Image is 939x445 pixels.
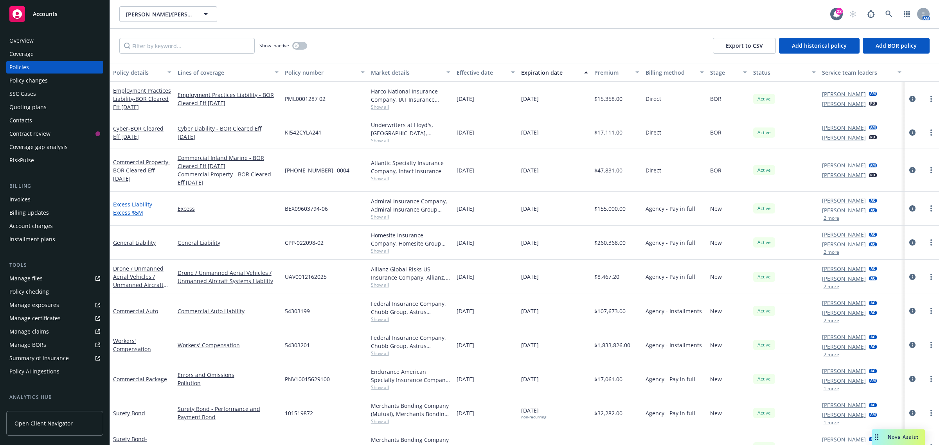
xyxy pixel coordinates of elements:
a: [PERSON_NAME] [822,435,866,443]
span: CPP-022098-02 [285,239,324,247]
span: $155,000.00 [594,205,626,213]
a: Summary of insurance [6,352,103,364]
button: Status [750,63,819,82]
span: BOR [710,166,721,174]
div: Stage [710,68,738,77]
span: New [710,341,722,349]
a: Drone / Unmanned Aerial Vehicles / Unmanned Aircraft Systems Liability [178,269,279,285]
span: $32,282.00 [594,409,622,417]
a: Contacts [6,114,103,127]
span: Agency - Installments [646,341,702,349]
a: [PERSON_NAME] [822,133,866,142]
a: SSC Cases [6,88,103,100]
a: [PERSON_NAME] [822,100,866,108]
a: [PERSON_NAME] [822,275,866,283]
button: Policy number [282,63,368,82]
button: 2 more [824,250,839,255]
span: New [710,239,722,247]
span: $47,831.00 [594,166,622,174]
button: Effective date [453,63,518,82]
span: Direct [646,128,661,136]
span: Nova Assist [888,434,919,440]
span: Active [756,409,772,416]
a: [PERSON_NAME] [822,124,866,132]
span: [DATE] [457,375,474,383]
a: Commercial Inland Marine - BOR Cleared Eff [DATE] [178,154,279,170]
span: - BOR Cleared Eff [DATE] [113,158,170,182]
div: Policies [9,61,29,74]
div: Endurance American Specialty Insurance Company, Sompo International, Brown & Riding Insurance Ser... [371,368,451,384]
span: [DATE] [457,409,474,417]
a: Coverage gap analysis [6,141,103,153]
button: Add BOR policy [863,38,930,54]
span: 101519872 [285,409,313,417]
button: [PERSON_NAME]/[PERSON_NAME] Construction, Inc. [119,6,217,22]
a: RiskPulse [6,154,103,167]
span: 54303201 [285,341,310,349]
a: Workers' Compensation [113,337,151,353]
span: Agency - Pay in full [646,409,695,417]
button: 2 more [824,318,839,323]
a: Policy checking [6,285,103,298]
button: Expiration date [518,63,591,82]
div: Coverage [9,48,34,60]
a: Surety Bond [113,409,145,417]
a: [PERSON_NAME] [822,230,866,239]
span: - Excess $5M [113,201,154,216]
div: Homesite Insurance Company, Homesite Group Incorporated, Brown & Riding Insurance Services, Inc. [371,231,451,248]
div: Summary of insurance [9,352,69,364]
a: Drone / Unmanned Aerial Vehicles / Unmanned Aircraft Systems Liability [113,265,164,297]
a: Pollution [178,379,279,387]
a: [PERSON_NAME] [822,161,866,169]
span: [DATE] [457,239,474,247]
span: $107,673.00 [594,307,626,315]
button: 1 more [824,386,839,391]
div: Manage files [9,272,43,285]
a: circleInformation [908,340,917,350]
a: [PERSON_NAME] [822,411,866,419]
div: Installment plans [9,233,55,246]
a: more [926,128,936,137]
span: Active [756,95,772,102]
span: Active [756,307,772,314]
span: - BOR Cleared Eff [DATE] [113,95,169,111]
div: non-recurring [521,414,546,420]
a: Overview [6,34,103,47]
span: New [710,307,722,315]
button: Nova Assist [872,429,925,445]
span: $17,111.00 [594,128,622,136]
span: $15,358.00 [594,95,622,103]
a: more [926,238,936,247]
div: Federal Insurance Company, Chubb Group, Astrus Insurance Solutions LLC [371,334,451,350]
div: Lines of coverage [178,68,270,77]
span: [DATE] [521,128,539,136]
div: Federal Insurance Company, Chubb Group, Astrus Insurance Solutions LLC [371,300,451,316]
div: Contacts [9,114,32,127]
span: [DATE] [521,375,539,383]
a: Errors and Omissions [178,371,279,379]
a: [PERSON_NAME] [822,171,866,179]
a: more [926,408,936,418]
a: Installment plans [6,233,103,246]
a: Policies [6,61,103,74]
div: Service team leaders [822,68,893,77]
span: Agency - Pay in full [646,273,695,281]
span: [DATE] [457,166,474,174]
button: Add historical policy [779,38,860,54]
span: [DATE] [521,307,539,315]
div: Invoices [9,193,31,206]
div: Policy checking [9,285,49,298]
button: 1 more [824,420,839,425]
span: Agency - Installments [646,307,702,315]
a: Manage certificates [6,312,103,325]
a: circleInformation [908,204,917,213]
a: [PERSON_NAME] [822,90,866,98]
span: [DATE] [457,307,474,315]
div: Analytics hub [6,393,103,401]
a: Excess [178,205,279,213]
a: Commercial Auto Liability [178,307,279,315]
a: Manage exposures [6,299,103,311]
span: Active [756,375,772,382]
div: Contract review [9,127,50,140]
a: Coverage [6,48,103,60]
